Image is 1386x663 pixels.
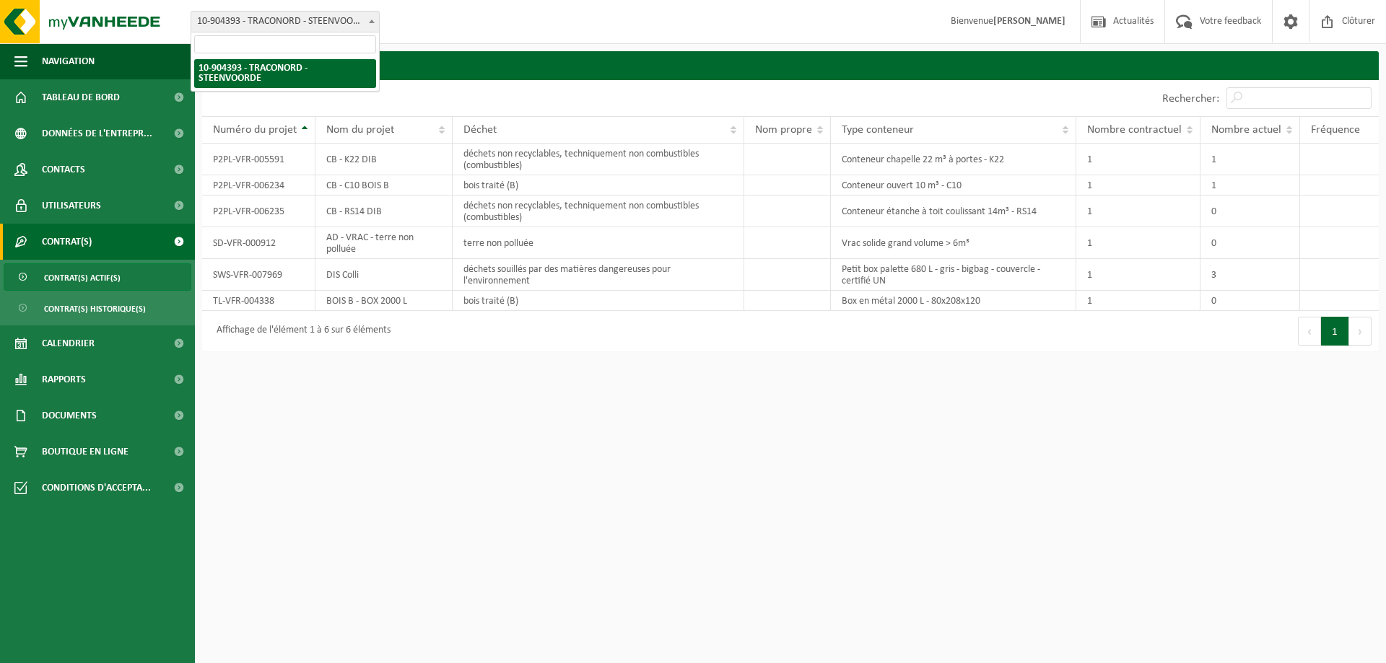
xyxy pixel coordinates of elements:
[42,361,86,398] span: Rapports
[453,144,744,175] td: déchets non recyclables, techniquement non combustibles (combustibles)
[1076,144,1200,175] td: 1
[42,470,151,506] span: Conditions d'accepta...
[1211,124,1281,136] span: Nombre actuel
[831,144,1077,175] td: Conteneur chapelle 22 m³ à portes - K22
[1200,175,1300,196] td: 1
[453,175,744,196] td: bois traité (B)
[42,188,101,224] span: Utilisateurs
[191,12,379,32] span: 10-904393 - TRACONORD - STEENVOORDE
[1200,196,1300,227] td: 0
[453,227,744,259] td: terre non polluée
[326,124,394,136] span: Nom du projet
[209,318,391,344] div: Affichage de l'élément 1 à 6 sur 6 éléments
[44,264,121,291] span: Contrat(s) actif(s)
[1087,124,1182,136] span: Nombre contractuel
[315,259,453,291] td: DIS Colli
[1200,227,1300,259] td: 0
[315,291,453,311] td: BOIS B - BOX 2000 L
[202,144,315,175] td: P2PL-VFR-005591
[202,227,315,259] td: SD-VFR-000912
[191,11,380,32] span: 10-904393 - TRACONORD - STEENVOORDE
[44,295,146,322] span: Contrat(s) historique(s)
[831,227,1077,259] td: Vrac solide grand volume > 6m³
[42,152,85,188] span: Contacts
[202,196,315,227] td: P2PL-VFR-006235
[755,124,812,136] span: Nom propre
[1200,259,1300,291] td: 3
[42,224,92,260] span: Contrat(s)
[842,124,914,136] span: Type conteneur
[42,79,120,115] span: Tableau de bord
[202,291,315,311] td: TL-VFR-004338
[1076,291,1200,311] td: 1
[202,175,315,196] td: P2PL-VFR-006234
[1076,259,1200,291] td: 1
[453,259,744,291] td: déchets souillés par des matières dangereuses pour l'environnement
[1349,317,1372,346] button: Next
[831,291,1077,311] td: Box en métal 2000 L - 80x208x120
[42,115,152,152] span: Données de l'entrepr...
[42,325,95,361] span: Calendrier
[1076,175,1200,196] td: 1
[42,398,97,434] span: Documents
[315,196,453,227] td: CB - RS14 DIB
[831,259,1077,291] td: Petit box palette 680 L - gris - bigbag - couvercle - certifié UN
[42,43,95,79] span: Navigation
[453,196,744,227] td: déchets non recyclables, techniquement non combustibles (combustibles)
[1162,93,1219,105] label: Rechercher:
[202,259,315,291] td: SWS-VFR-007969
[202,51,1379,79] h2: Contrat(s)
[4,263,191,291] a: Contrat(s) actif(s)
[1200,144,1300,175] td: 1
[4,294,191,322] a: Contrat(s) historique(s)
[1298,317,1321,346] button: Previous
[1311,124,1360,136] span: Fréquence
[42,434,128,470] span: Boutique en ligne
[463,124,497,136] span: Déchet
[315,175,453,196] td: CB - C10 BOIS B
[194,59,376,88] li: 10-904393 - TRACONORD - STEENVOORDE
[1200,291,1300,311] td: 0
[831,175,1077,196] td: Conteneur ouvert 10 m³ - C10
[1321,317,1349,346] button: 1
[213,124,297,136] span: Numéro du projet
[453,291,744,311] td: bois traité (B)
[993,16,1065,27] strong: [PERSON_NAME]
[315,227,453,259] td: AD - VRAC - terre non polluée
[831,196,1077,227] td: Conteneur étanche à toit coulissant 14m³ - RS14
[315,144,453,175] td: CB - K22 DIB
[1076,196,1200,227] td: 1
[1076,227,1200,259] td: 1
